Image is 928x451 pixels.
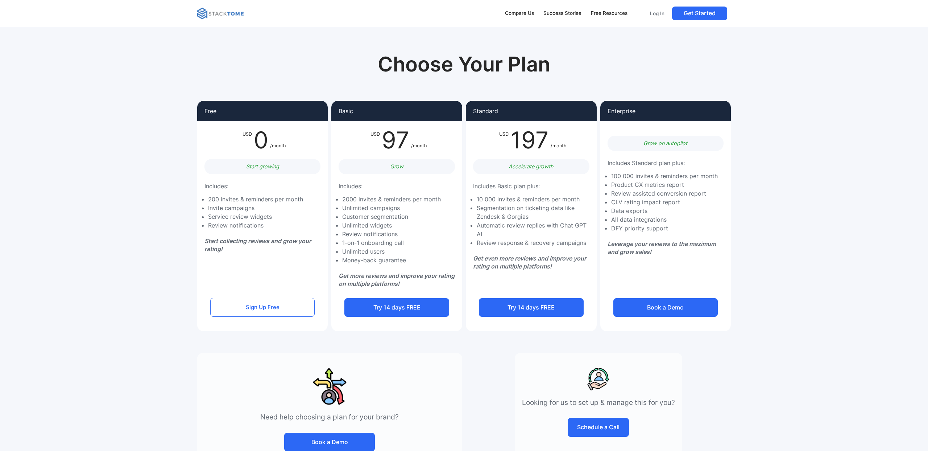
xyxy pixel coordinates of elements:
li: DFY priority support [611,224,718,233]
p: Includes: [339,181,362,191]
a: Try 14 days FREE [479,298,583,317]
div: /month [551,128,567,152]
a: Sign Up Free [210,298,315,317]
a: Free Resources [588,6,631,21]
li: 2000 invites & reminders per month [342,195,441,204]
a: Schedule a Call [568,418,629,436]
a: Compare Us [501,6,537,21]
em: Start collecting reviews and grow your rating! [204,237,311,253]
li: 200 invites & reminders per month [208,195,303,204]
li: Money-back guarantee [342,256,441,265]
li: 1-on-1 onboarding call [342,238,441,247]
div: /month [411,128,427,152]
li: Unlimited users [342,247,441,256]
p: Includes Standard plan plus: [608,158,685,168]
li: Review assisted conversion report [611,189,718,198]
a: Success Stories [540,6,585,21]
p: Enterprise [608,108,635,114]
h1: Choose Your Plan [363,52,565,77]
li: Unlimited campaigns [342,204,441,212]
a: Book a Demo [613,298,718,317]
li: Unlimited widgets [342,221,441,230]
div: 97 [380,128,411,152]
p: Need help choosing a plan for your brand? [204,413,455,422]
li: 10 000 invites & reminders per month [477,195,593,204]
li: Review response & recovery campaigns [477,238,593,247]
div: /month [270,128,286,152]
em: Accelerate growth [509,163,554,169]
div: USD [243,128,252,152]
a: Try 14 days FREE [344,298,449,317]
li: Review notifications [342,230,441,238]
div: 197 [509,128,551,152]
em: Leverage your reviews to the mazimum and grow sales! [608,240,716,255]
p: Includes Basic plan plus: [473,181,540,191]
em: Get even more reviews and improve your rating on multiple platforms! [473,255,586,270]
a: Log In [645,7,669,20]
p: Log In [650,10,664,17]
a: Get Started [672,7,727,20]
li: CLV rating impact report [611,198,718,206]
em: Grow [390,163,403,169]
div: 0 [252,128,270,152]
li: Service review widgets [208,212,303,221]
div: Free Resources [591,9,627,17]
p: Includes: [204,181,228,191]
div: USD [370,128,380,152]
p: Looking for us to set up & manage this for you? [522,398,675,407]
em: Get more reviews and improve your rating on multiple platforms! [339,272,455,287]
em: Start growing [246,163,279,169]
li: Segmentation on ticketing data like Zendesk & Gorgias [477,204,593,221]
li: All data integrations [611,215,718,224]
em: Grow on autopilot [643,140,687,146]
div: Compare Us [505,9,534,17]
li: Data exports [611,206,718,215]
p: Basic [339,108,353,114]
p: Free [204,108,216,114]
li: Product CX metrics report [611,180,718,189]
div: Success Stories [543,9,581,17]
li: Automatic review replies with Chat GPT AI [477,221,593,238]
li: Review notifications [208,221,303,230]
p: Standard [473,108,498,114]
div: USD [499,128,509,152]
li: 100 000 invites & reminders per month [611,172,718,180]
li: Customer segmentation [342,212,441,221]
li: Invite campaigns [208,204,303,212]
